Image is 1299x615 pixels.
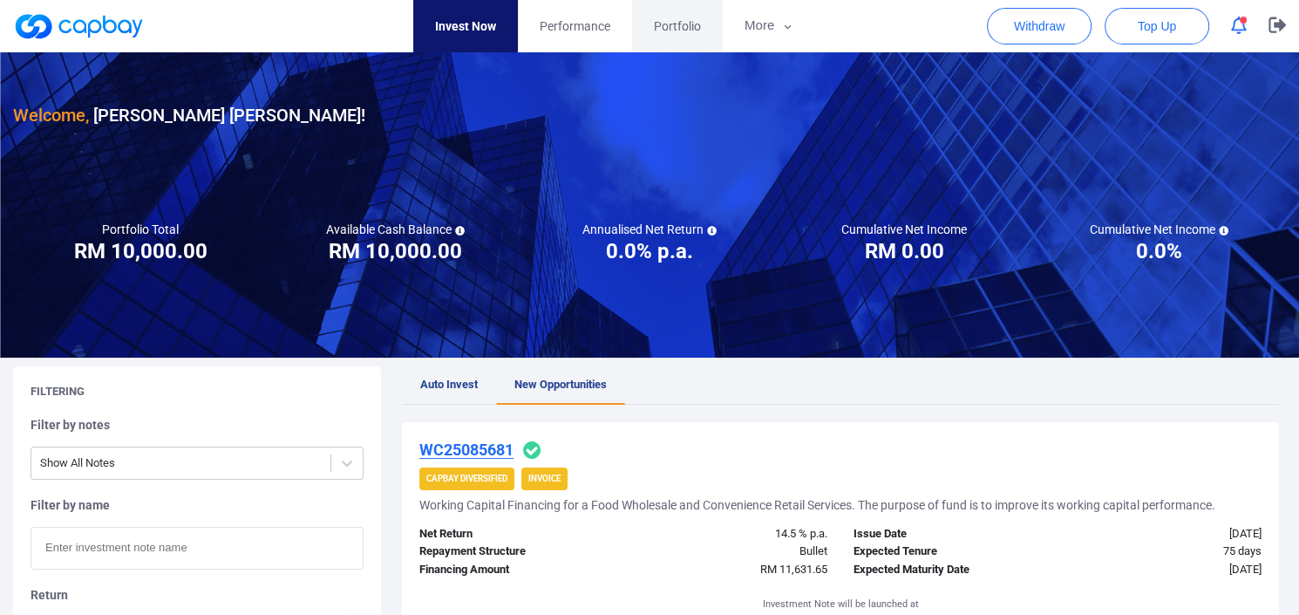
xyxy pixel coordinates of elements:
span: Auto Invest [420,378,478,391]
h3: 0.0% [1136,237,1182,265]
div: Expected Tenure [840,543,1058,561]
h5: Filter by notes [31,417,364,433]
div: 14.5 % p.a. [623,525,840,543]
h5: Available Cash Balance [326,222,465,237]
div: [DATE] [1058,561,1275,579]
h5: Working Capital Financing for a Food Wholesale and Convenience Retail Services. The purpose of fu... [419,497,1215,513]
h3: 0.0% p.a. [606,237,693,265]
h3: RM 10,000.00 [329,237,462,265]
h5: Filter by name [31,497,364,513]
h3: RM 10,000.00 [74,237,207,265]
strong: CapBay Diversified [426,474,507,483]
button: Withdraw [987,8,1092,44]
p: Investment Note will be launched at [763,597,919,612]
span: Welcome, [13,105,89,126]
div: Repayment Structure [406,543,623,561]
div: 75 days [1058,543,1275,561]
strong: Invoice [528,474,561,483]
div: Net Return [406,525,623,543]
h5: Annualised Net Return [582,222,717,237]
span: Top Up [1138,17,1176,35]
span: Portfolio [654,17,701,36]
span: Performance [540,17,610,36]
div: Financing Amount [406,561,623,579]
h5: Filtering [31,384,85,400]
h5: Cumulative Net Income [841,222,967,237]
h5: Cumulative Net Income [1090,222,1228,237]
h3: RM 0.00 [865,237,944,265]
div: Expected Maturity Date [840,561,1058,579]
div: [DATE] [1058,525,1275,543]
h5: Portfolio Total [102,222,179,237]
div: Bullet [623,543,840,561]
h3: [PERSON_NAME] [PERSON_NAME] ! [13,101,365,129]
input: Enter investment note name [31,527,364,570]
div: Issue Date [840,525,1058,543]
span: New Opportunities [514,378,607,391]
h5: Return [31,587,364,603]
button: Top Up [1105,8,1209,44]
u: WC25085681 [419,441,513,459]
span: RM 11,631.65 [760,563,827,576]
